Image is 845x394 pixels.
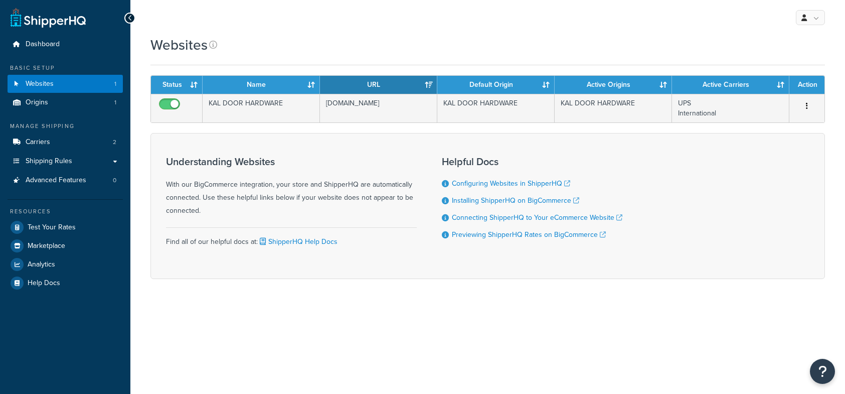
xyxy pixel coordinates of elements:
[8,255,123,274] a: Analytics
[26,138,50,147] span: Carriers
[8,274,123,292] a: Help Docs
[8,93,123,112] li: Origins
[437,94,555,122] td: KAL DOOR HARDWARE
[452,178,570,189] a: Configuring Websites in ShipperHQ
[258,236,337,247] a: ShipperHQ Help Docs
[203,94,320,122] td: KAL DOOR HARDWARE
[8,64,123,72] div: Basic Setup
[150,35,208,55] h1: Websites
[166,156,417,167] h3: Understanding Websites
[166,227,417,248] div: Find all of our helpful docs at:
[26,176,86,185] span: Advanced Features
[320,94,437,122] td: [DOMAIN_NAME]
[8,237,123,255] a: Marketplace
[8,218,123,236] a: Test Your Rates
[8,171,123,190] li: Advanced Features
[8,207,123,216] div: Resources
[442,156,622,167] h3: Helpful Docs
[151,76,203,94] th: Status: activate to sort column ascending
[113,176,116,185] span: 0
[789,76,824,94] th: Action
[8,171,123,190] a: Advanced Features 0
[452,195,579,206] a: Installing ShipperHQ on BigCommerce
[452,229,606,240] a: Previewing ShipperHQ Rates on BigCommerce
[8,75,123,93] li: Websites
[8,133,123,152] a: Carriers 2
[8,75,123,93] a: Websites 1
[114,80,116,88] span: 1
[437,76,555,94] th: Default Origin: activate to sort column ascending
[320,76,437,94] th: URL: activate to sort column ascending
[8,35,123,54] a: Dashboard
[8,133,123,152] li: Carriers
[555,94,672,122] td: KAL DOOR HARDWARE
[28,242,65,250] span: Marketplace
[452,212,622,223] a: Connecting ShipperHQ to Your eCommerce Website
[203,76,320,94] th: Name: activate to sort column ascending
[672,76,789,94] th: Active Carriers: activate to sort column ascending
[26,40,60,49] span: Dashboard
[113,138,116,147] span: 2
[672,94,789,122] td: UPS International
[8,152,123,171] a: Shipping Rules
[26,80,54,88] span: Websites
[114,98,116,107] span: 1
[8,122,123,130] div: Manage Shipping
[26,157,72,166] span: Shipping Rules
[8,93,123,112] a: Origins 1
[166,156,417,217] div: With our BigCommerce integration, your store and ShipperHQ are automatically connected. Use these...
[28,279,60,288] span: Help Docs
[28,260,55,269] span: Analytics
[810,359,835,384] button: Open Resource Center
[11,8,86,28] a: ShipperHQ Home
[555,76,672,94] th: Active Origins: activate to sort column ascending
[26,98,48,107] span: Origins
[28,223,76,232] span: Test Your Rates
